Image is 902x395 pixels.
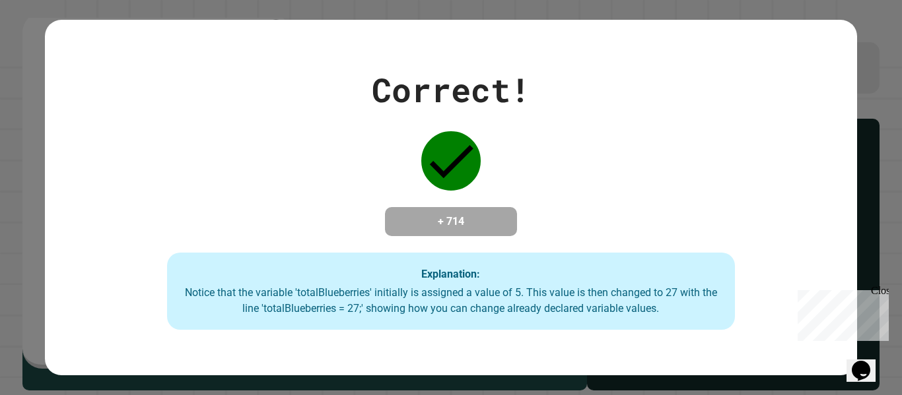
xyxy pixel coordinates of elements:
[792,285,889,341] iframe: chat widget
[398,214,504,229] h4: + 714
[847,342,889,382] iframe: chat widget
[372,65,530,115] div: Correct!
[180,285,722,317] div: Notice that the variable 'totalBlueberries' initially is assigned a value of 5. This value is the...
[5,5,91,84] div: Chat with us now!Close
[421,267,480,280] strong: Explanation:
